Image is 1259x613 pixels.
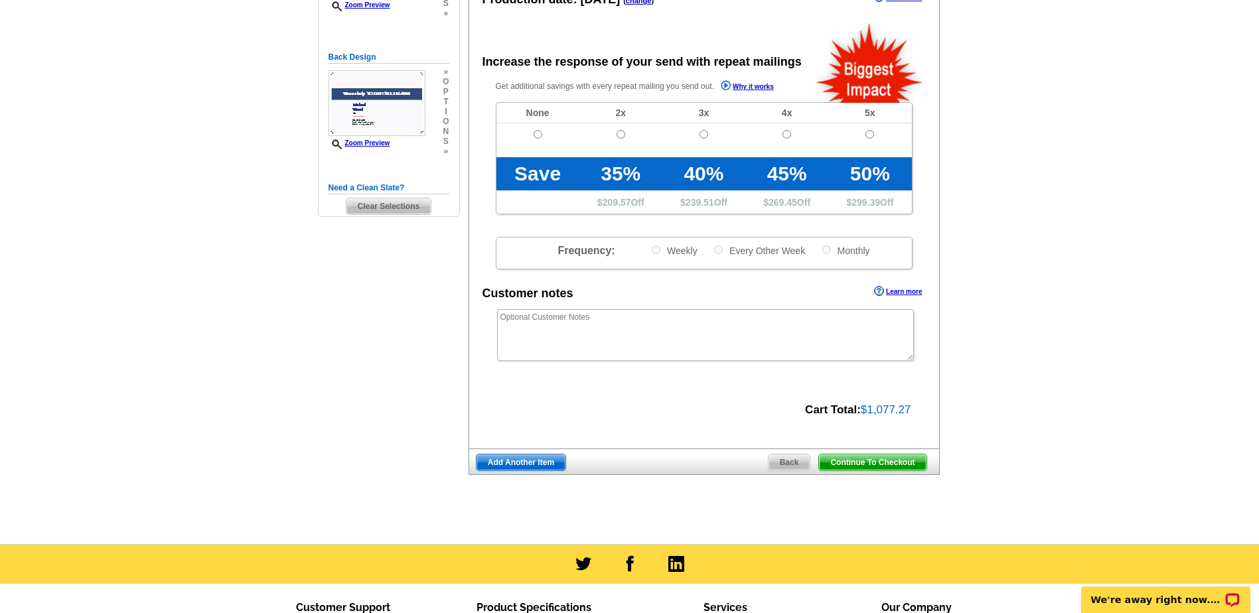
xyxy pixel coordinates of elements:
[714,245,723,254] input: Every Other Week
[769,197,797,208] span: 269.45
[443,9,449,19] span: »
[496,157,579,190] td: Save
[329,51,449,64] h5: Back Design
[1073,571,1259,613] iframe: LiveChat chat widget
[443,77,449,87] span: o
[815,21,925,103] img: biggestImpact.png
[745,157,828,190] td: 45%
[496,103,579,123] td: None
[603,197,631,208] span: 209.57
[828,190,911,214] td: $ Off
[443,127,449,137] span: n
[482,53,802,71] div: Increase the response of your send with repeat mailings
[443,137,449,147] span: s
[557,245,615,256] span: Frequency:
[662,190,745,214] td: $ Off
[443,97,449,107] span: t
[579,157,662,190] td: 35%
[443,117,449,127] span: o
[662,157,745,190] td: 40%
[329,70,425,136] img: small-thumb.jpg
[443,107,449,117] span: i
[476,454,566,471] a: Add Another Item
[346,198,431,214] span: Clear Selections
[329,182,449,194] h5: Need a Clean Slate?
[805,403,861,416] strong: Cart Total:
[822,245,831,254] input: Monthly
[745,190,828,214] td: $ Off
[828,157,911,190] td: 50%
[686,197,714,208] span: 239.51
[579,103,662,123] td: 2x
[662,103,745,123] td: 3x
[861,403,911,416] span: $1,077.27
[828,103,911,123] td: 5x
[329,1,390,9] a: Zoom Preview
[329,139,390,147] a: Zoom Preview
[821,244,870,257] label: Monthly
[721,80,774,94] a: Why it works
[745,103,828,123] td: 4x
[652,245,660,254] input: Weekly
[769,454,810,470] span: Back
[496,79,802,94] p: Get additional savings with every repeat mailing you send out.
[443,147,449,157] span: »
[768,454,811,471] a: Back
[713,244,805,257] label: Every Other Week
[852,197,880,208] span: 299.39
[650,244,698,257] label: Weekly
[482,285,573,303] div: Customer notes
[443,87,449,97] span: p
[579,190,662,214] td: $ Off
[477,454,565,470] span: Add Another Item
[443,67,449,77] span: »
[819,454,926,470] span: Continue To Checkout
[874,286,922,297] a: Learn more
